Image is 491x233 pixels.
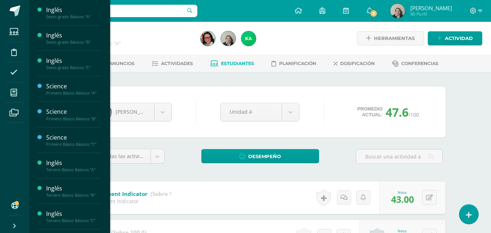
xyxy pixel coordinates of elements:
div: Inglés [46,210,101,218]
div: Science [46,108,101,116]
div: Nota: [391,190,414,195]
a: SciencePrimero Básico Básicos "A" [46,82,101,96]
a: Actividades [152,58,193,69]
a: [PERSON_NAME] [93,103,172,121]
a: InglésTercero Básico Básicos "A" [46,159,101,172]
div: Inglés [46,31,101,40]
div: Tercero Básico Básicos "A" [46,167,101,172]
div: Sexto grado Básicos "A" [46,14,101,19]
div: Inglés [46,159,101,167]
span: Estudiantes [221,61,254,66]
span: Herramientas [374,32,415,45]
a: Desempeño [201,149,319,163]
a: InglésSexto grado Básicos "A" [46,6,101,19]
a: Anuncios [99,58,134,69]
div: Inglés [46,6,101,14]
img: 4244ecfc47b4b620a2f8602b2e1965e1.png [390,4,405,18]
a: (100%)Todas las actividades de esta unidad [78,149,164,163]
a: Dosificación [334,58,375,69]
span: Planificación [279,61,316,66]
div: Primero Básico Básicos "C" [46,142,101,147]
a: Planificación [271,58,316,69]
a: SciencePrimero Básico Básicos "B" [46,108,101,121]
span: Desempeño [248,150,281,163]
div: Achievement Indicator [84,198,171,205]
span: 43.00 [391,193,414,205]
a: Estudiantes [210,58,254,69]
span: Actividades [161,61,193,66]
div: Primero Básico Básicos "B" [46,116,101,121]
div: Primero Básico Básicos "A" [46,91,101,96]
a: InglésTercero Básico Básicos "B" [46,184,101,198]
h1: Inglés [57,30,192,40]
div: Tercero Básico Básicos "C" [46,218,101,223]
span: [PERSON_NAME] [116,108,156,115]
div: Sexto grado Básicos "B" [46,40,101,45]
div: Tercero Básico Básicos "B" [46,193,101,198]
a: InglésTercero Básico Básicos "C" [46,210,101,223]
a: Achievement Indicator (Sobre 100.0) [84,188,186,200]
img: 4244ecfc47b4b620a2f8602b2e1965e1.png [221,31,236,46]
span: Conferencias [401,61,438,66]
a: SciencePrimero Básico Básicos "C" [46,133,101,147]
a: InglésSexto grado Básicos "B" [46,31,101,45]
span: 47.6 [386,104,409,120]
span: Actividad [445,32,473,45]
img: 8023b044e5fe8d4619e40790d31912b4.png [241,31,256,46]
span: Anuncios [109,61,134,66]
div: Science [46,82,101,91]
b: Achievement Indicator [84,190,148,197]
a: InglésSexto grado Básicos "C" [46,57,101,70]
input: Buscar una actividad aquí... [356,149,442,164]
span: /100 [409,111,419,118]
a: Herramientas [357,31,424,45]
span: Dosificación [340,61,375,66]
span: [PERSON_NAME] [410,4,452,12]
div: Sexto grado Básicos "C" [46,65,101,70]
span: Mi Perfil [410,11,452,17]
div: Tercero Básico Básicos 'A' [57,40,192,47]
div: Inglés [46,57,101,65]
div: Science [46,133,101,142]
span: Promedio actual: [357,106,383,118]
strong: (Sobre 100.0) [150,190,186,197]
a: Actividad [428,31,482,45]
a: Conferencias [392,58,438,69]
span: 2 [370,9,378,17]
span: Unidad 4 [230,103,273,120]
input: Busca un usuario... [34,5,197,17]
div: Inglés [46,184,101,193]
img: 073ab9fb05eb5e4f9239493c9ec9f7a2.png [201,31,215,46]
a: Unidad 4 [221,103,299,121]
